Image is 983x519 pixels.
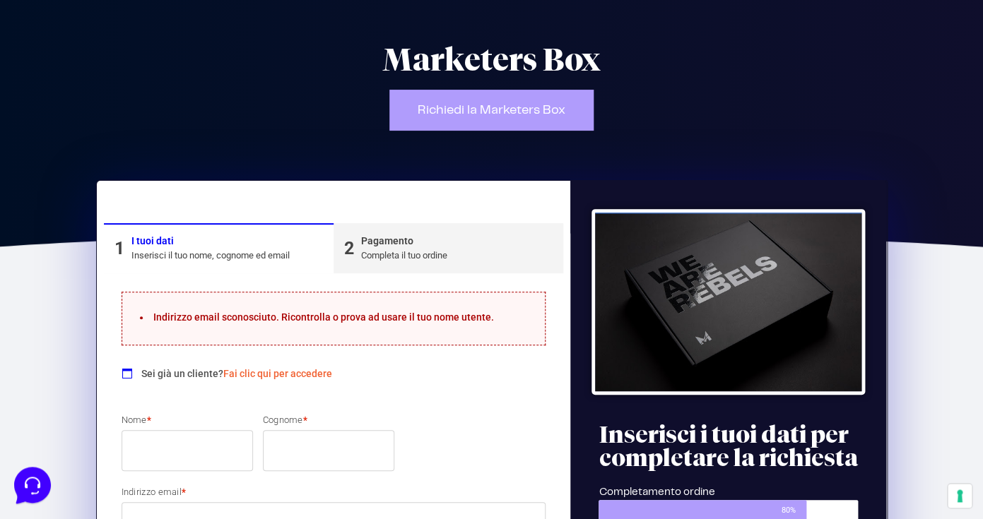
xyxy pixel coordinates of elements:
div: Sei già un cliente? [122,357,546,386]
div: Inserisci il tuo nome, cognome ed email [131,249,290,263]
button: Le tue preferenze relative al consenso per le tecnologie di tracciamento [948,484,972,508]
label: Indirizzo email [122,487,546,496]
button: Messages [98,389,185,422]
span: Start a Conversation [102,150,198,161]
input: Search for an Article... [32,228,231,242]
h2: Inserisci i tuoi dati per completare la richiesta [599,423,879,470]
div: 2 [344,235,354,262]
img: dark [68,102,96,130]
a: 1I tuoi datiInserisci il tuo nome, cognome ed email [104,223,334,273]
div: Completa il tuo ordine [361,249,447,263]
h2: Marketers Box [237,44,746,76]
button: Home [11,389,98,422]
span: Your Conversations [23,79,114,90]
abbr: obbligatorio [182,487,186,497]
div: Pagamento [361,234,447,249]
label: Cognome [263,415,394,424]
p: Help [219,409,237,422]
span: Completamento ordine [599,487,714,497]
iframe: Customerly Messenger Launcher [11,464,54,506]
img: dark [23,102,51,130]
p: Messages [122,409,162,422]
img: dark [45,102,73,130]
h2: Hello from Marketers 👋 [11,11,237,56]
a: Richiedi la Marketers Box [389,90,594,131]
li: Indirizzo email sconosciuto. Ricontrolla o prova ad usare il tuo nome utente. [140,310,528,325]
span: Find an Answer [23,198,96,209]
a: 2PagamentoCompleta il tuo ordine [334,223,563,273]
abbr: obbligatorio [303,414,307,425]
a: Open Help Center [176,198,260,209]
div: I tuoi dati [131,234,290,249]
a: Fai clic qui per accedere [223,368,332,379]
p: Home [42,409,66,422]
label: Nome [122,415,253,424]
abbr: obbligatorio [147,414,151,425]
div: 1 [114,235,124,262]
span: Richiedi la Marketers Box [418,104,565,117]
button: Start a Conversation [23,141,260,169]
button: Help [184,389,271,422]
